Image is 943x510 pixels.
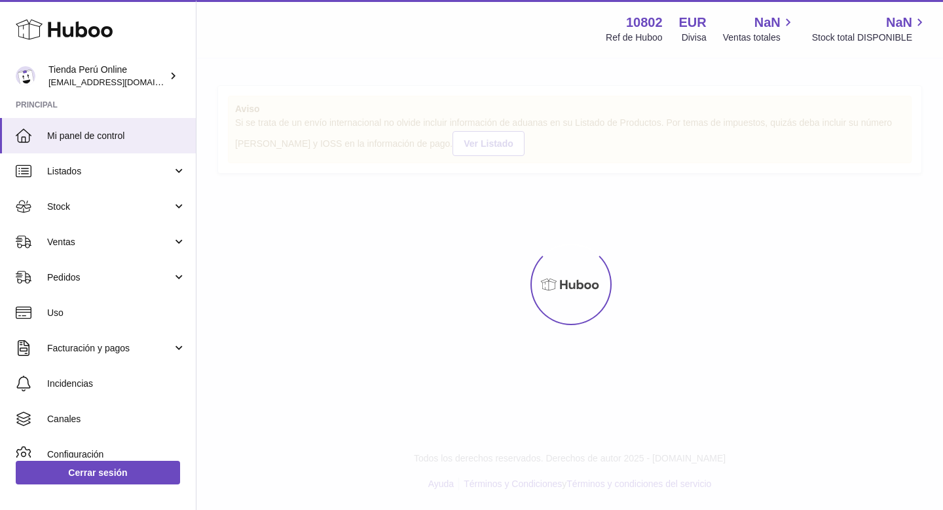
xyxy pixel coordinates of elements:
strong: EUR [679,14,707,31]
a: Cerrar sesión [16,461,180,484]
a: NaN Ventas totales [723,14,796,44]
a: NaN Stock total DISPONIBLE [812,14,927,44]
span: Pedidos [47,271,172,284]
span: Mi panel de control [47,130,186,142]
img: contacto@tiendaperuonline.com [16,66,35,86]
span: Stock [47,201,172,213]
div: Ref de Huboo [606,31,662,44]
span: NaN [754,14,781,31]
span: Stock total DISPONIBLE [812,31,927,44]
div: Tienda Perú Online [48,64,166,88]
span: Uso [47,307,186,319]
span: Canales [47,413,186,425]
span: Ventas totales [723,31,796,44]
span: [EMAIL_ADDRESS][DOMAIN_NAME] [48,77,193,87]
span: Listados [47,165,172,178]
span: Facturación y pagos [47,342,172,355]
span: Configuración [47,448,186,461]
span: Incidencias [47,378,186,390]
strong: 10802 [626,14,663,31]
div: Divisa [682,31,707,44]
span: Ventas [47,236,172,248]
span: NaN [886,14,912,31]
